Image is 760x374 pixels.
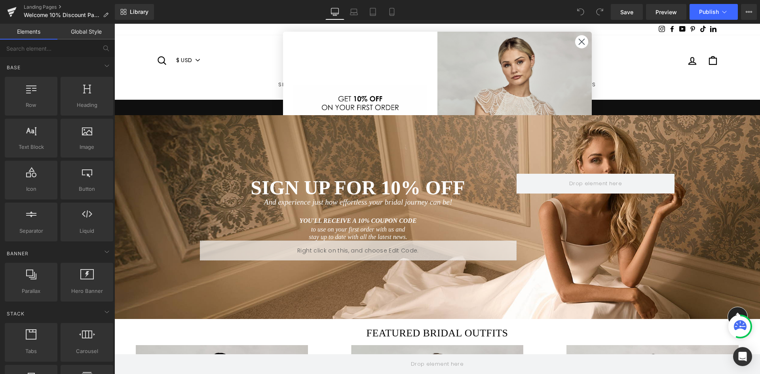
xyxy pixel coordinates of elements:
[460,11,474,25] button: Close dialog
[690,4,738,20] button: Publish
[63,227,111,235] span: Liquid
[7,143,55,151] span: Text Block
[185,194,302,200] i: YOU'LL RECEIVE A 10% COUPON CODE
[7,287,55,295] span: Parallax
[620,8,633,16] span: Save
[136,153,351,175] span: SIGN UP FOR 10% OFF
[194,210,293,216] i: stay up to date with all the latest news.
[6,310,25,317] span: Stack
[63,347,111,355] span: Carousel
[42,54,604,68] ul: Primary
[733,347,752,366] div: Open Intercom Messenger
[197,202,291,209] i: to use on your first order with us and
[646,4,686,20] a: Preview
[592,4,608,20] button: Redo
[130,8,148,15] span: Library
[655,8,677,16] span: Preview
[63,185,111,193] span: Button
[6,64,21,71] span: Base
[7,101,55,109] span: Row
[741,4,757,20] button: More
[63,101,111,109] span: Heading
[699,9,719,15] span: Publish
[252,304,394,315] span: Featured bridal outfits
[323,8,477,230] img: 1cabc141-cade-4dd8-8507-d0fd7a2a811c.jpeg
[7,227,55,235] span: Separator
[115,4,154,20] a: New Library
[57,24,115,40] a: Global Style
[63,143,111,151] span: Image
[325,4,344,20] a: Desktop
[158,54,188,68] a: Shop
[7,185,55,193] span: Icon
[44,80,602,87] a: Book a Virtual AppointmentBook with Stylist
[382,4,401,20] a: Mobile
[344,4,363,20] a: Laptop
[363,4,382,20] a: Tablet
[179,61,313,128] img: GET 10% OFF ON YOUR FIRST ORDER
[150,174,338,182] i: And experience just how effortless your bridal journey can be!
[24,4,115,10] a: Landing Pages
[24,12,100,18] span: Welcome 10% Discount Page
[7,347,55,355] span: Tabs
[63,287,111,295] span: Hero Banner
[573,4,589,20] button: Undo
[6,250,29,257] span: Banner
